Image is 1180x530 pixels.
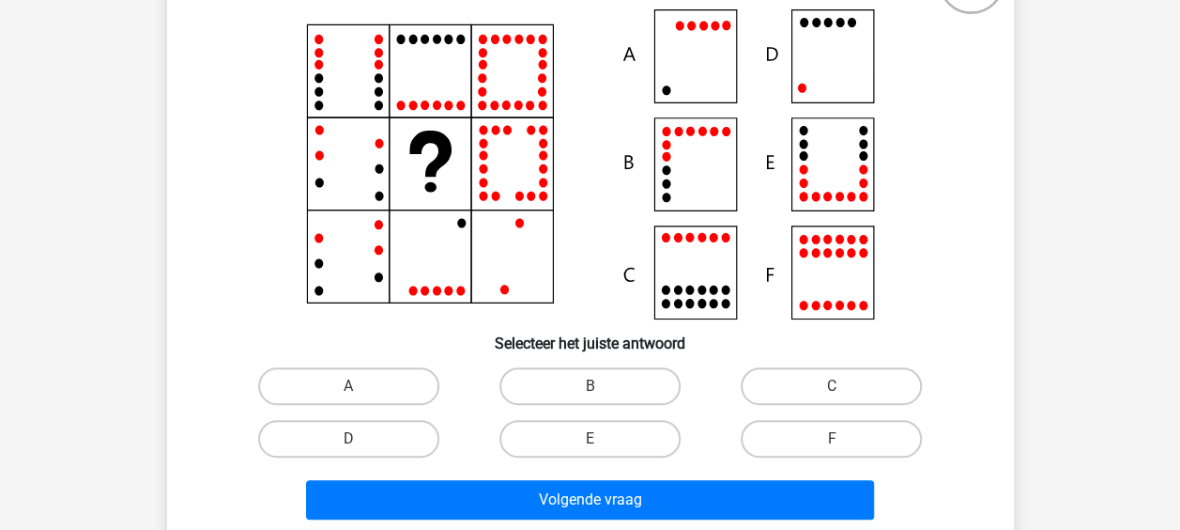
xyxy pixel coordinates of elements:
label: C [741,367,922,405]
h6: Selecteer het juiste antwoord [197,320,984,352]
label: B [499,367,681,405]
label: E [499,420,681,458]
label: D [258,420,439,458]
label: A [258,367,439,405]
label: F [741,420,922,458]
button: Volgende vraag [306,480,874,520]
